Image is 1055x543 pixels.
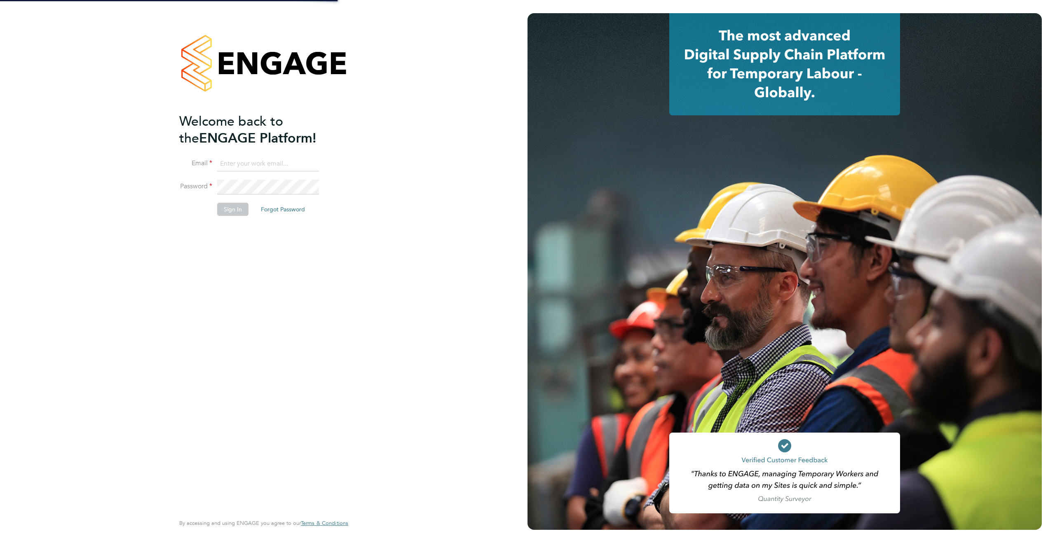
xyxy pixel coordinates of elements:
[217,203,249,216] button: Sign In
[301,520,348,527] a: Terms & Conditions
[217,157,319,171] input: Enter your work email...
[179,113,340,147] h2: ENGAGE Platform!
[179,159,212,168] label: Email
[254,203,312,216] button: Forgot Password
[179,113,283,146] span: Welcome back to the
[179,520,348,527] span: By accessing and using ENGAGE you agree to our
[179,182,212,191] label: Password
